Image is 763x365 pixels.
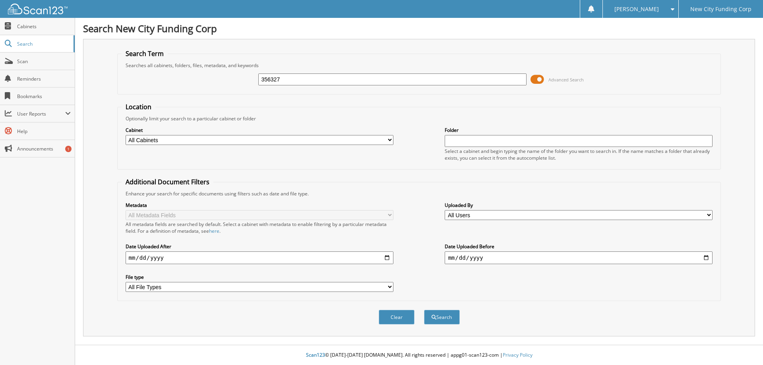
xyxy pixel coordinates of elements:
span: Cabinets [17,23,71,30]
span: Reminders [17,75,71,82]
span: Announcements [17,145,71,152]
span: User Reports [17,110,65,117]
span: Help [17,128,71,135]
h1: Search New City Funding Corp [83,22,755,35]
input: end [445,251,713,264]
div: Searches all cabinets, folders, files, metadata, and keywords [122,62,717,69]
button: Clear [379,310,414,324]
span: [PERSON_NAME] [614,7,659,12]
span: Scan [17,58,71,65]
img: scan123-logo-white.svg [8,4,68,14]
span: Bookmarks [17,93,71,100]
button: Search [424,310,460,324]
legend: Location [122,102,155,111]
div: © [DATE]-[DATE] [DOMAIN_NAME]. All rights reserved | appg01-scan123-com | [75,346,763,365]
a: Privacy Policy [503,351,533,358]
div: Select a cabinet and begin typing the name of the folder you want to search in. If the name match... [445,148,713,161]
div: Optionally limit your search to a particular cabinet or folder [122,115,717,122]
label: Metadata [126,202,393,209]
label: Uploaded By [445,202,713,209]
label: Cabinet [126,127,393,133]
span: Search [17,41,70,47]
label: Date Uploaded After [126,243,393,250]
label: File type [126,274,393,280]
div: All metadata fields are searched by default. Select a cabinet with metadata to enable filtering b... [126,221,393,234]
a: here [209,228,219,234]
span: New City Funding Corp [690,7,751,12]
span: Scan123 [306,351,325,358]
span: Advanced Search [548,77,584,83]
legend: Additional Document Filters [122,178,213,186]
label: Date Uploaded Before [445,243,713,250]
legend: Search Term [122,49,168,58]
iframe: Chat Widget [723,327,763,365]
div: Enhance your search for specific documents using filters such as date and file type. [122,190,717,197]
input: start [126,251,393,264]
div: 1 [65,146,72,152]
label: Folder [445,127,713,133]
